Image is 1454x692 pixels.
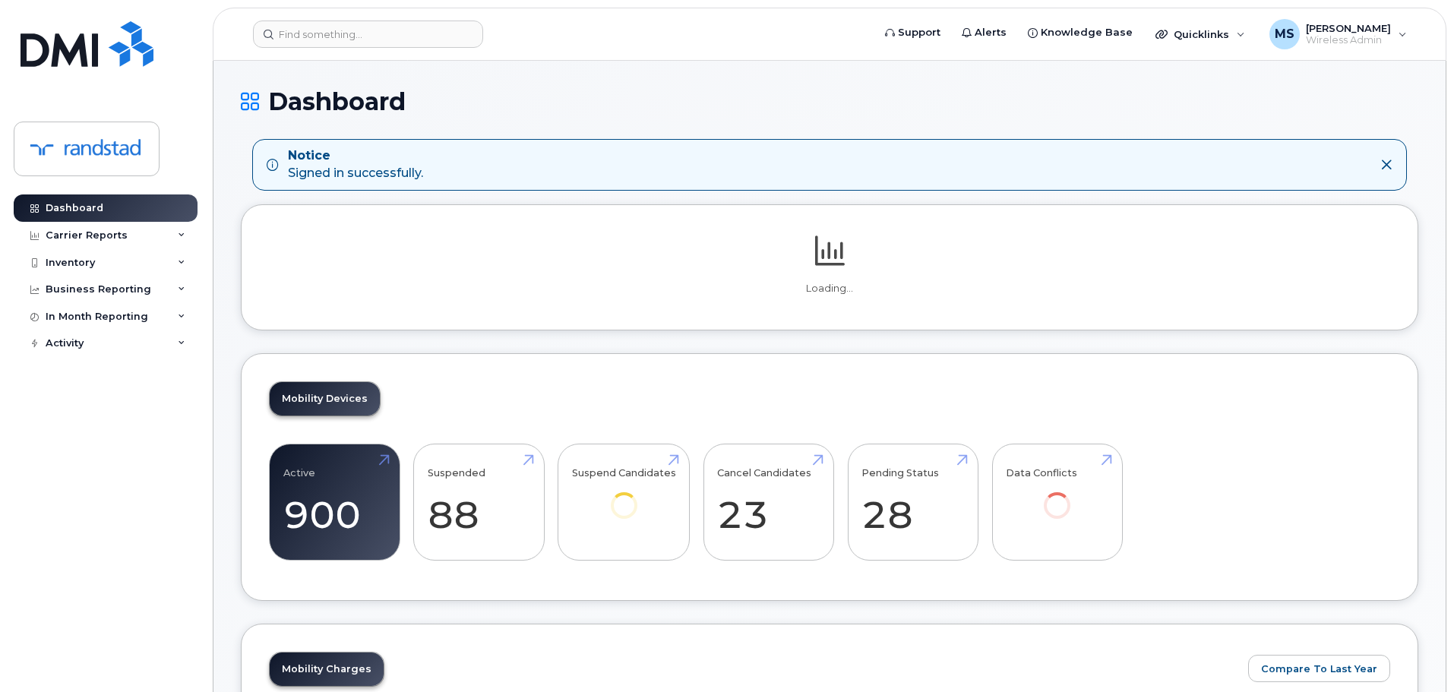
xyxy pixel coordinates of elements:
[288,147,423,165] strong: Notice
[270,382,380,416] a: Mobility Devices
[269,282,1390,295] p: Loading...
[288,147,423,182] div: Signed in successfully.
[572,452,676,539] a: Suspend Candidates
[1006,452,1108,539] a: Data Conflicts
[861,452,964,552] a: Pending Status 28
[1248,655,1390,682] button: Compare To Last Year
[283,452,386,552] a: Active 900
[1261,662,1377,676] span: Compare To Last Year
[270,653,384,686] a: Mobility Charges
[241,88,1418,115] h1: Dashboard
[428,452,530,552] a: Suspended 88
[717,452,820,552] a: Cancel Candidates 23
